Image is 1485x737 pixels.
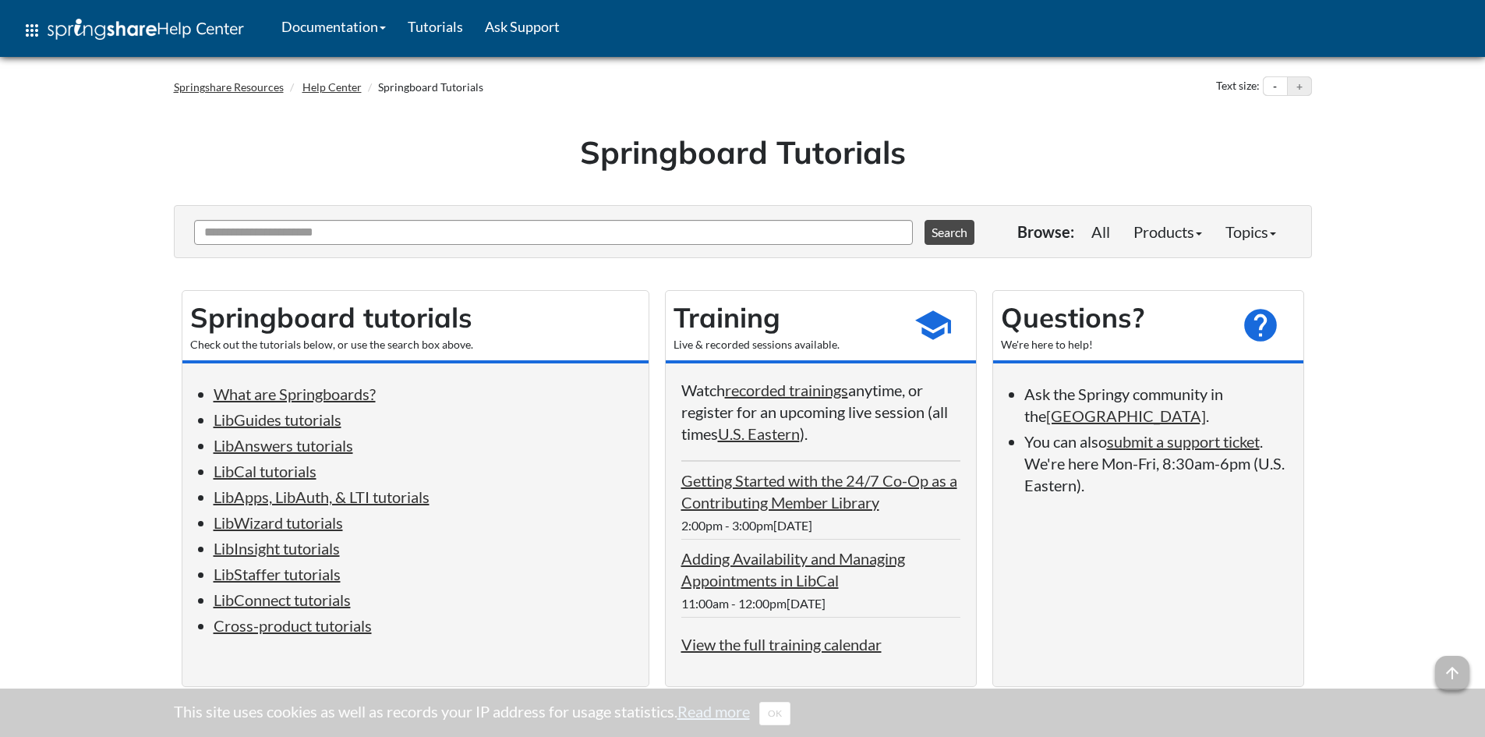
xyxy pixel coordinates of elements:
[474,7,571,46] a: Ask Support
[1264,77,1287,96] button: Decrease text size
[1046,406,1206,425] a: [GEOGRAPHIC_DATA]
[214,590,351,609] a: LibConnect tutorials
[681,379,960,445] p: Watch anytime, or register for an upcoming live session (all times ).
[214,410,341,429] a: LibGuides tutorials
[1288,77,1311,96] button: Increase text size
[681,549,905,590] a: Adding Availability and Managing Appointments in LibCal
[214,384,376,403] a: What are Springboards?
[674,337,898,353] div: Live & recorded sessions available.
[302,80,362,94] a: Help Center
[681,635,882,654] a: View the full training calendar
[1017,221,1074,243] p: Browse:
[214,462,316,480] a: LibCal tutorials
[1435,657,1469,676] a: arrow_upward
[1001,337,1225,353] div: We're here to help!
[23,21,41,40] span: apps
[681,596,826,611] span: 11:00am - 12:00pm[DATE]
[725,381,848,399] a: recorded trainings
[674,299,898,337] h2: Training
[186,130,1300,174] h1: Springboard Tutorials
[214,436,353,455] a: LibAnswers tutorials
[174,80,284,94] a: Springshare Resources
[158,700,1328,725] div: This site uses cookies as well as records your IP address for usage statistics.
[190,337,641,353] div: Check out the tutorials below, or use the search box above.
[914,306,953,345] span: school
[270,7,397,46] a: Documentation
[214,487,430,506] a: LibApps, LibAuth, & LTI tutorials
[681,471,957,512] a: Getting Started with the 24/7 Co-Op as a Contributing Member Library
[1435,656,1469,690] span: arrow_upward
[397,7,474,46] a: Tutorials
[12,7,255,54] a: apps Help Center
[48,19,157,40] img: Springshare
[364,80,483,95] li: Springboard Tutorials
[214,616,372,635] a: Cross-product tutorials
[1001,299,1225,337] h2: Questions?
[1122,216,1214,247] a: Products
[1024,383,1288,427] li: Ask the Springy community in the .
[1213,76,1263,97] div: Text size:
[1024,431,1288,496] li: You can also . We're here Mon-Fri, 8:30am-6pm (U.S. Eastern).
[1241,306,1280,345] span: help
[214,539,340,558] a: LibInsight tutorials
[157,18,244,38] span: Help Center
[214,565,341,583] a: LibStaffer tutorials
[1214,216,1288,247] a: Topics
[1080,216,1122,247] a: All
[214,513,343,532] a: LibWizard tutorials
[1107,432,1260,451] a: submit a support ticket
[925,220,974,245] button: Search
[190,299,641,337] h2: Springboard tutorials
[681,518,812,533] span: 2:00pm - 3:00pm[DATE]
[718,424,800,443] a: U.S. Eastern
